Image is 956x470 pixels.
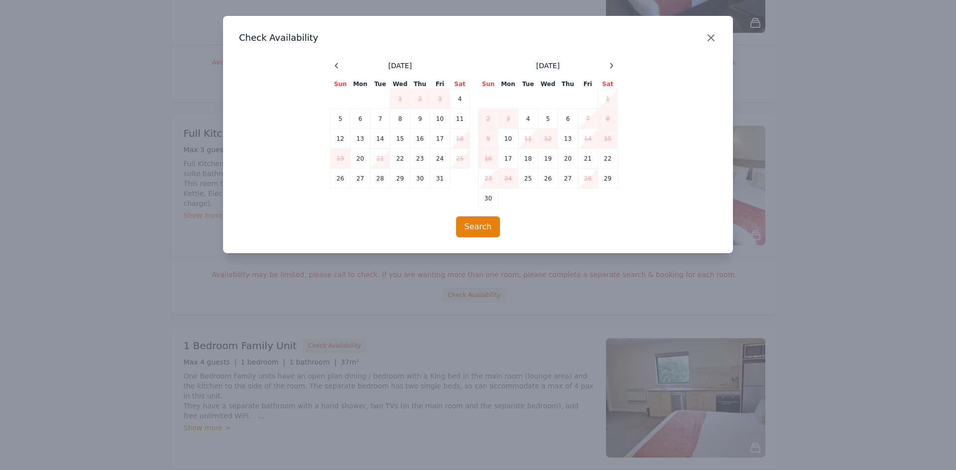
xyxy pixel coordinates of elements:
td: 13 [558,129,578,149]
td: 11 [450,109,470,129]
td: 24 [430,149,450,169]
td: 25 [518,169,538,188]
td: 20 [558,149,578,169]
td: 19 [538,149,558,169]
button: Search [456,216,500,237]
th: Thu [410,80,430,89]
td: 27 [351,169,370,188]
td: 11 [518,129,538,149]
td: 2 [410,89,430,109]
th: Fri [430,80,450,89]
td: 30 [478,188,498,208]
td: 8 [598,109,618,129]
td: 16 [410,129,430,149]
span: [DATE] [388,61,412,71]
td: 26 [538,169,558,188]
td: 9 [478,129,498,149]
td: 16 [478,149,498,169]
th: Wed [538,80,558,89]
span: [DATE] [536,61,560,71]
td: 29 [390,169,410,188]
td: 1 [390,89,410,109]
td: 13 [351,129,370,149]
td: 17 [498,149,518,169]
td: 25 [450,149,470,169]
td: 15 [390,129,410,149]
th: Sat [450,80,470,89]
td: 10 [498,129,518,149]
td: 14 [370,129,390,149]
td: 1 [598,89,618,109]
td: 4 [518,109,538,129]
th: Fri [578,80,598,89]
td: 12 [331,129,351,149]
td: 7 [578,109,598,129]
td: 28 [578,169,598,188]
td: 14 [578,129,598,149]
td: 20 [351,149,370,169]
th: Tue [518,80,538,89]
td: 6 [351,109,370,129]
td: 7 [370,109,390,129]
td: 12 [538,129,558,149]
td: 8 [390,109,410,129]
td: 23 [410,149,430,169]
td: 3 [498,109,518,129]
td: 21 [578,149,598,169]
td: 5 [331,109,351,129]
td: 6 [558,109,578,129]
td: 30 [410,169,430,188]
th: Tue [370,80,390,89]
td: 15 [598,129,618,149]
td: 31 [430,169,450,188]
th: Wed [390,80,410,89]
td: 10 [430,109,450,129]
td: 19 [331,149,351,169]
td: 26 [331,169,351,188]
td: 18 [518,149,538,169]
td: 22 [598,149,618,169]
td: 24 [498,169,518,188]
td: 3 [430,89,450,109]
td: 27 [558,169,578,188]
td: 18 [450,129,470,149]
h3: Check Availability [239,32,717,44]
td: 2 [478,109,498,129]
td: 17 [430,129,450,149]
th: Sun [331,80,351,89]
th: Thu [558,80,578,89]
th: Sat [598,80,618,89]
td: 29 [598,169,618,188]
td: 21 [370,149,390,169]
td: 23 [478,169,498,188]
td: 28 [370,169,390,188]
td: 5 [538,109,558,129]
td: 4 [450,89,470,109]
th: Mon [351,80,370,89]
td: 22 [390,149,410,169]
th: Mon [498,80,518,89]
th: Sun [478,80,498,89]
td: 9 [410,109,430,129]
